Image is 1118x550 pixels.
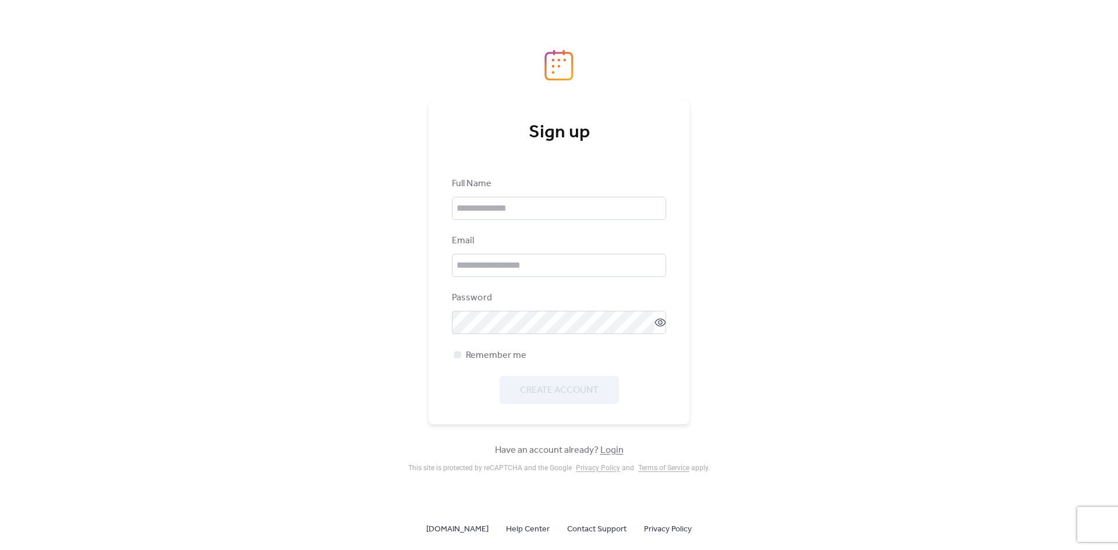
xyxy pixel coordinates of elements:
a: Terms of Service [638,464,689,472]
a: Help Center [506,521,550,536]
span: [DOMAIN_NAME] [426,523,489,537]
span: Help Center [506,523,550,537]
a: Privacy Policy [576,464,620,472]
div: Password [452,291,664,305]
span: Have an account already? [495,443,624,457]
div: This site is protected by reCAPTCHA and the Google and apply . [408,464,710,472]
div: Sign up [452,121,666,144]
span: Contact Support [567,523,627,537]
a: Login [600,441,624,459]
img: logo [544,49,574,81]
span: Privacy Policy [644,523,692,537]
a: Contact Support [567,521,627,536]
div: Email [452,234,664,248]
a: [DOMAIN_NAME] [426,521,489,536]
a: Privacy Policy [644,521,692,536]
div: Full Name [452,177,664,191]
span: Remember me [466,349,526,363]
